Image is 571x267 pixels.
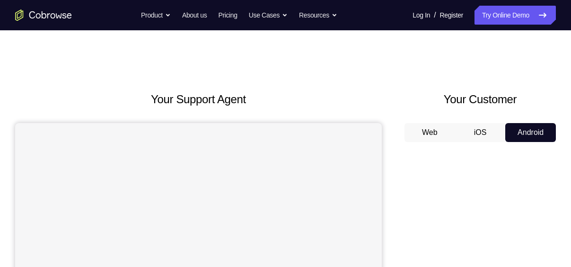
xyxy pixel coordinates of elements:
button: Product [141,6,171,25]
button: Web [404,123,455,142]
a: Try Online Demo [474,6,556,25]
a: Pricing [218,6,237,25]
button: Resources [299,6,337,25]
a: Go to the home page [15,9,72,21]
button: Android [505,123,556,142]
h2: Your Support Agent [15,91,382,108]
h2: Your Customer [404,91,556,108]
button: Use Cases [249,6,288,25]
a: About us [182,6,207,25]
button: iOS [455,123,506,142]
span: / [434,9,436,21]
a: Register [440,6,463,25]
a: Log In [413,6,430,25]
